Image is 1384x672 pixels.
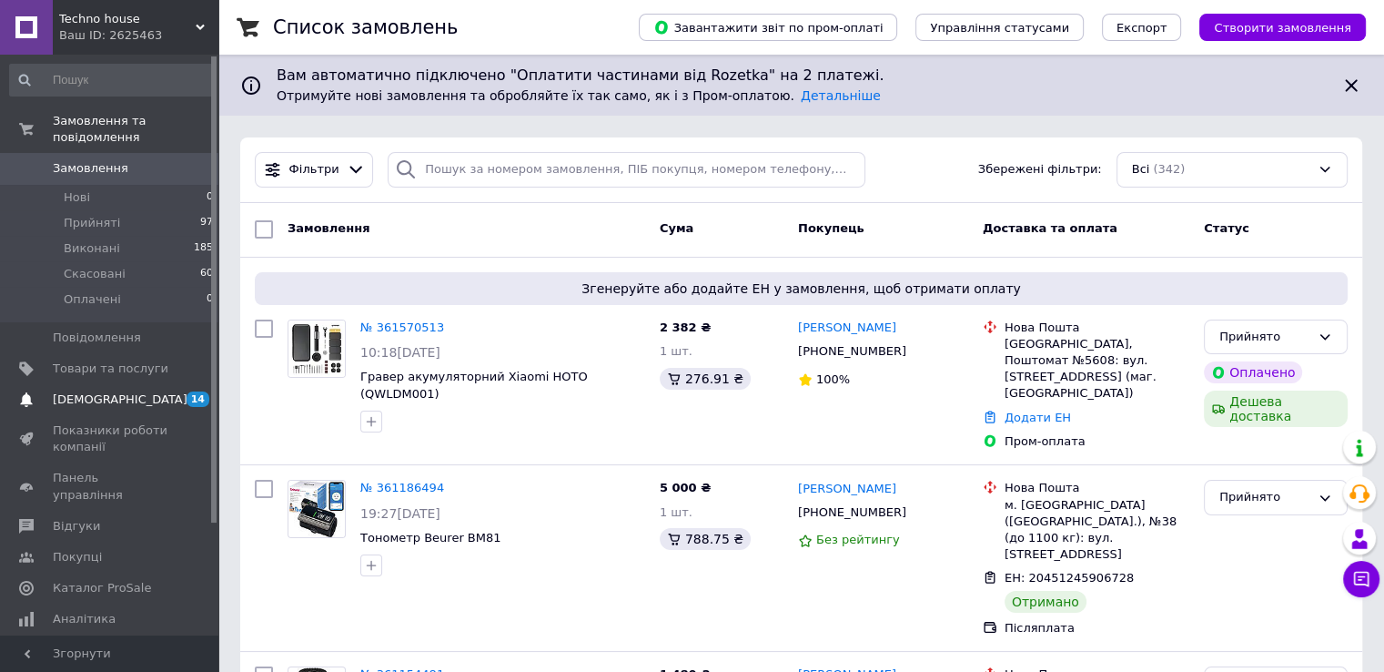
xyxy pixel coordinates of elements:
span: Замовлення [288,221,369,235]
a: № 361570513 [360,321,444,334]
a: № 361186494 [360,481,444,494]
span: 10:18[DATE] [360,345,440,360]
span: Панель управління [53,470,168,503]
span: Каталог ProSale [53,580,151,596]
span: Оплачені [64,291,121,308]
div: Дешева доставка [1204,391,1348,427]
div: 788.75 ₴ [660,528,751,550]
span: Всі [1132,161,1150,178]
span: 0 [207,291,213,308]
span: 1 шт. [660,505,692,519]
span: 19:27[DATE] [360,506,440,521]
span: 60 [200,266,213,282]
a: [PERSON_NAME] [798,481,896,498]
button: Експорт [1102,14,1182,41]
button: Створити замовлення [1199,14,1366,41]
span: Статус [1204,221,1249,235]
a: Фото товару [288,480,346,538]
span: Згенеруйте або додайте ЕН у замовлення, щоб отримати оплату [262,280,1340,298]
button: Чат з покупцем [1343,561,1379,597]
span: Створити замовлення [1214,21,1351,35]
span: Виконані [64,240,120,257]
span: 185 [194,240,213,257]
span: ЕН: 20451245906728 [1005,571,1134,585]
div: 276.91 ₴ [660,368,751,390]
span: Відгуки [53,518,100,535]
span: Отримуйте нові замовлення та обробляйте їх так само, як і з Пром-оплатою. [277,88,881,103]
span: Покупці [53,549,102,565]
input: Пошук [9,64,215,97]
span: (342) [1153,162,1185,176]
span: Аналітика [53,611,116,627]
div: Оплачено [1204,361,1302,383]
div: Ваш ID: 2625463 [59,27,218,44]
span: 5 000 ₴ [660,481,711,494]
a: Детальніше [801,88,881,103]
span: 97 [200,215,213,231]
span: Cума [660,221,693,235]
div: Отримано [1005,591,1086,613]
span: Доставка та оплата [983,221,1117,235]
a: Гравер акумуляторний Xiaomi HOTO (QWLDM001) [360,370,588,401]
span: Збережені фільтри: [978,161,1102,178]
span: 2 382 ₴ [660,321,711,334]
span: Прийняті [64,215,120,231]
span: Експорт [1116,21,1167,35]
button: Завантажити звіт по пром-оплаті [639,14,897,41]
div: Пром-оплата [1005,433,1189,450]
span: Завантажити звіт по пром-оплаті [653,19,883,36]
span: Без рейтингу [816,533,900,546]
h1: Список замовлень [273,16,458,38]
img: Фото товару [288,321,345,377]
span: Замовлення [53,160,128,177]
a: Додати ЕН [1005,411,1071,424]
span: [DEMOGRAPHIC_DATA] [53,392,187,408]
div: Післяплата [1005,620,1189,636]
span: Повідомлення [53,330,141,346]
div: [PHONE_NUMBER] [794,501,910,524]
input: Пошук за номером замовлення, ПІБ покупця, номером телефону, Email, номером накладної [388,152,865,188]
span: Товари та послуги [53,361,168,377]
a: Фото товару [288,320,346,378]
a: Тонометр Beurer BM81 [360,531,500,545]
div: Нова Пошта [1005,480,1189,496]
span: 1 шт. [660,344,692,358]
span: Управління статусами [930,21,1069,35]
div: [PHONE_NUMBER] [794,340,910,363]
a: [PERSON_NAME] [798,320,896,337]
span: Покупець [798,221,864,235]
img: Фото товару [289,481,343,537]
a: Створити замовлення [1181,20,1366,34]
div: [GEOGRAPHIC_DATA], Поштомат №5608: вул. [STREET_ADDRESS] (маг. [GEOGRAPHIC_DATA]) [1005,336,1189,402]
span: 0 [207,189,213,206]
div: Прийнято [1219,488,1310,507]
span: Показники роботи компанії [53,423,168,455]
span: Нові [64,189,90,206]
div: Прийнято [1219,328,1310,347]
div: Нова Пошта [1005,320,1189,336]
div: м. [GEOGRAPHIC_DATA] ([GEOGRAPHIC_DATA].), №38 (до 1100 кг): вул. [STREET_ADDRESS] [1005,497,1189,564]
span: 100% [816,372,850,386]
span: 14 [187,392,209,407]
span: Замовлення та повідомлення [53,113,218,146]
span: Фільтри [289,161,339,178]
span: Techno house [59,11,196,27]
button: Управління статусами [915,14,1084,41]
span: Скасовані [64,266,126,282]
span: Вам автоматично підключено "Оплатити частинами від Rozetka" на 2 платежі. [277,66,1326,87]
